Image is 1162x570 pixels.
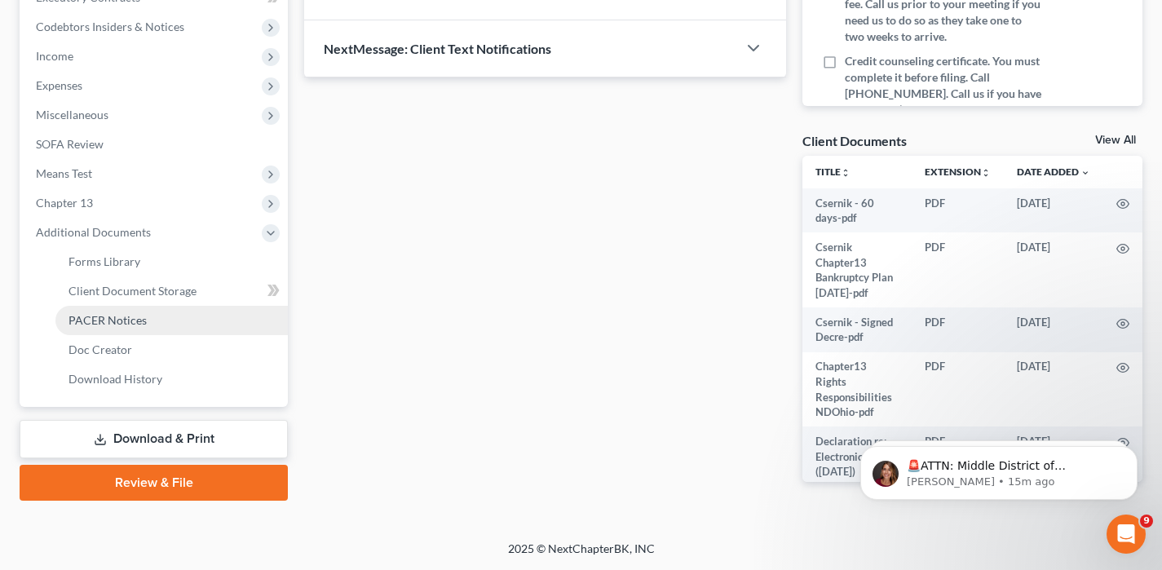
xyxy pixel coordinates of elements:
[802,232,912,307] td: Csernik Chapter13 Bankruptcy Plan [DATE]-pdf
[55,276,288,306] a: Client Document Storage
[68,372,162,386] span: Download History
[802,426,912,486] td: Declaration re: Electronic Filing ([DATE])
[981,168,991,178] i: unfold_more
[55,247,288,276] a: Forms Library
[20,420,288,458] a: Download & Print
[1004,232,1103,307] td: [DATE]
[55,306,288,335] a: PACER Notices
[68,342,132,356] span: Doc Creator
[912,232,1004,307] td: PDF
[836,412,1162,526] iframe: Intercom notifications message
[324,41,551,56] span: NextMessage: Client Text Notifications
[841,168,851,178] i: unfold_more
[802,307,912,352] td: Csernik - Signed Decre-pdf
[36,225,151,239] span: Additional Documents
[802,132,907,149] div: Client Documents
[1107,515,1146,554] iframe: Intercom live chat
[1004,307,1103,352] td: [DATE]
[845,53,1043,135] span: Credit counseling certificate. You must complete it before filing. Call [PHONE_NUMBER]. Call us i...
[1140,515,1153,528] span: 9
[36,196,93,210] span: Chapter 13
[1095,135,1136,146] a: View All
[802,188,912,233] td: Csernik - 60 days-pdf
[36,20,184,33] span: Codebtors Insiders & Notices
[36,166,92,180] span: Means Test
[1004,188,1103,233] td: [DATE]
[912,352,1004,427] td: PDF
[117,541,1046,570] div: 2025 © NextChapterBK, INC
[1004,352,1103,427] td: [DATE]
[1080,168,1090,178] i: expand_more
[912,307,1004,352] td: PDF
[815,166,851,178] a: Titleunfold_more
[23,130,288,159] a: SOFA Review
[36,49,73,63] span: Income
[1017,166,1090,178] a: Date Added expand_more
[36,78,82,92] span: Expenses
[20,465,288,501] a: Review & File
[36,108,108,122] span: Miscellaneous
[55,335,288,365] a: Doc Creator
[802,352,912,427] td: Chapter13 Rights Responsibilities NDOhio-pdf
[68,313,147,327] span: PACER Notices
[36,137,104,151] span: SOFA Review
[68,284,197,298] span: Client Document Storage
[925,166,991,178] a: Extensionunfold_more
[55,365,288,394] a: Download History
[68,254,140,268] span: Forms Library
[912,188,1004,233] td: PDF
